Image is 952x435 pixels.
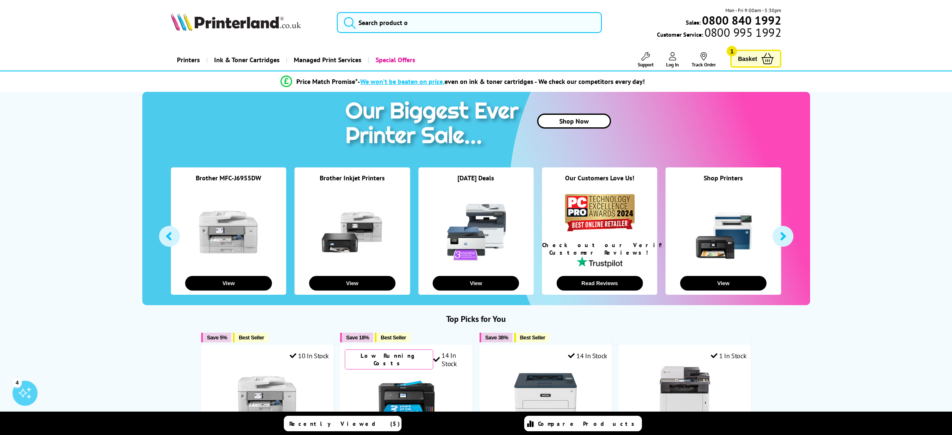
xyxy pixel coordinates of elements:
[214,49,280,71] span: Ink & Toner Cartridges
[542,174,657,192] div: Our Customers Love Us!
[236,366,298,429] img: Brother MFC-J6955DW
[727,46,737,56] span: 1
[381,334,406,341] span: Best Seller
[730,50,781,68] a: Basket 1
[725,6,781,14] span: Mon - Fri 9:00am - 5:30pm
[368,49,422,71] a: Special Offers
[358,77,645,86] div: - even on ink & toner cartridges - We check our competitors every day!
[289,420,400,427] span: Recently Viewed (5)
[666,61,679,68] span: Log In
[514,333,550,342] button: Best Seller
[654,366,716,429] img: Kyocera ECOSYS M5526cdw
[638,52,654,68] a: Support
[480,333,513,342] button: Save 38%
[171,49,206,71] a: Printers
[686,18,701,26] span: Sales:
[296,77,358,86] span: Price Match Promise*
[286,49,368,71] a: Managed Print Services
[703,28,781,36] span: 0800 995 1992
[692,52,716,68] a: Track Order
[146,74,780,89] li: modal_Promise
[233,333,268,342] button: Best Seller
[201,333,231,342] button: Save 5%
[485,334,508,341] span: Save 38%
[520,334,545,341] span: Best Seller
[680,276,767,291] button: View
[346,334,369,341] span: Save 18%
[284,416,402,431] a: Recently Viewed (5)
[666,174,781,192] div: Shop Printers
[345,349,433,369] div: Low Running Costs
[196,174,261,182] a: Brother MFC-J6955DW
[171,13,301,31] img: Printerland Logo
[666,52,679,68] a: Log In
[206,49,286,71] a: Ink & Toner Cartridges
[711,352,747,360] div: 1 In Stock
[418,174,533,192] div: [DATE] Deals
[433,351,468,368] div: 14 In Stock
[556,276,643,291] button: Read Reviews
[638,61,654,68] span: Support
[171,13,326,33] a: Printerland Logo
[290,352,329,360] div: 10 In Stock
[514,366,577,429] img: Xerox B230
[207,334,227,341] span: Save 5%
[341,92,527,157] img: printer sale
[185,276,272,291] button: View
[702,13,781,28] b: 0800 840 1992
[239,334,264,341] span: Best Seller
[657,28,781,38] span: Customer Service:
[13,378,22,387] div: 4
[524,416,642,431] a: Compare Products
[337,12,602,33] input: Search product o
[538,420,639,427] span: Compare Products
[537,114,611,129] a: Shop Now
[568,352,607,360] div: 14 In Stock
[309,276,395,291] button: View
[360,77,444,86] span: We won’t be beaten on price,
[738,53,757,64] span: Basket
[340,333,373,342] button: Save 18%
[375,333,410,342] button: Best Seller
[320,174,385,182] a: Brother Inkjet Printers
[433,276,519,291] button: View
[701,16,781,24] a: 0800 840 1992
[542,241,657,256] div: Check out our Verified Customer Reviews!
